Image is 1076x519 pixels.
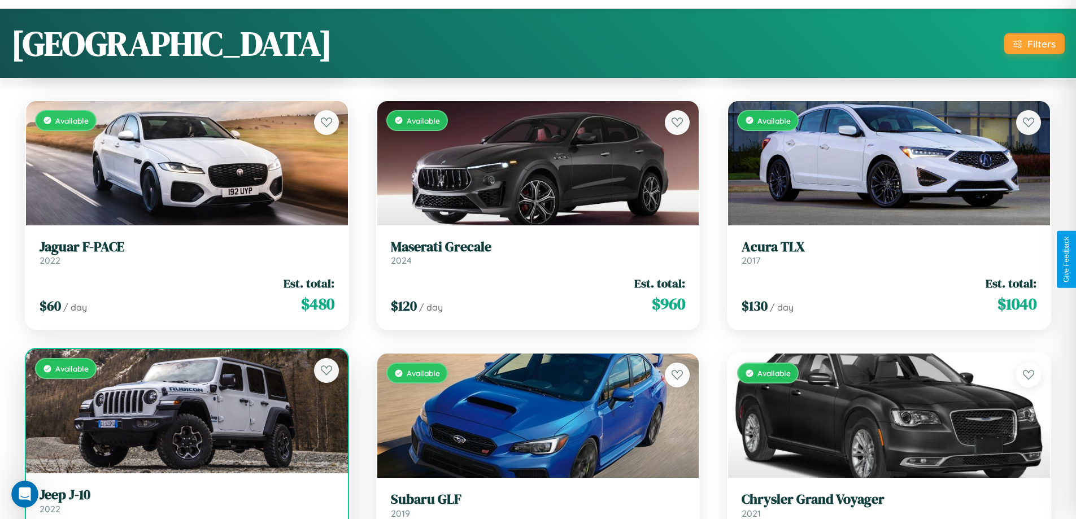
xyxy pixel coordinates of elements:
span: 2019 [391,508,410,519]
h3: Subaru GLF [391,491,686,508]
div: Filters [1027,38,1056,50]
span: / day [419,302,443,313]
span: $ 130 [742,296,768,315]
a: Jeep J-102022 [40,487,334,514]
span: 2022 [40,255,60,266]
h1: [GEOGRAPHIC_DATA] [11,20,332,67]
span: Est. total: [284,275,334,291]
span: / day [63,302,87,313]
span: 2021 [742,508,761,519]
a: Jaguar F-PACE2022 [40,239,334,267]
h3: Jeep J-10 [40,487,334,503]
span: $ 1040 [997,293,1036,315]
div: Give Feedback [1062,237,1070,282]
iframe: Intercom live chat [11,481,38,508]
span: 2022 [40,503,60,514]
span: $ 480 [301,293,334,315]
span: $ 120 [391,296,417,315]
span: 2024 [391,255,412,266]
span: $ 60 [40,296,61,315]
span: Available [757,116,791,125]
a: Acura TLX2017 [742,239,1036,267]
span: Available [757,368,791,378]
span: Est. total: [634,275,685,291]
h3: Jaguar F-PACE [40,239,334,255]
h3: Maserati Grecale [391,239,686,255]
a: Chrysler Grand Voyager2021 [742,491,1036,519]
span: Est. total: [986,275,1036,291]
button: Filters [1004,33,1065,54]
span: Available [407,368,440,378]
span: 2017 [742,255,760,266]
span: $ 960 [652,293,685,315]
span: Available [407,116,440,125]
a: Maserati Grecale2024 [391,239,686,267]
span: Available [55,116,89,125]
span: Available [55,364,89,373]
h3: Acura TLX [742,239,1036,255]
h3: Chrysler Grand Voyager [742,491,1036,508]
span: / day [770,302,794,313]
a: Subaru GLF2019 [391,491,686,519]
